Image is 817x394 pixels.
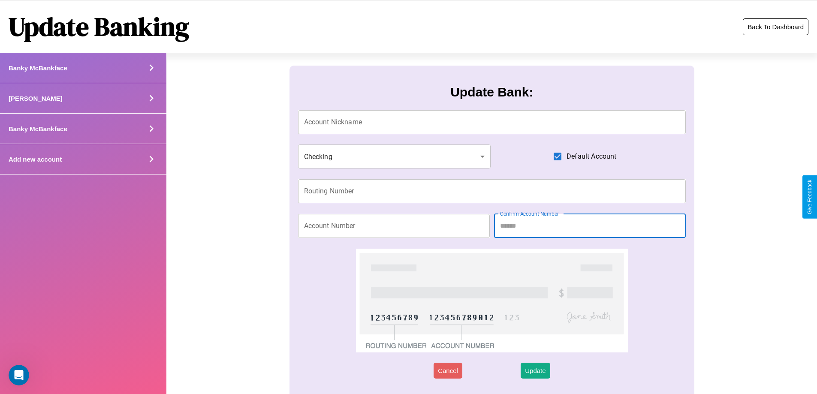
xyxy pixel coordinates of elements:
[9,64,67,72] h4: Banky McBankface
[9,365,29,385] iframe: Intercom live chat
[298,144,491,168] div: Checking
[500,210,559,217] label: Confirm Account Number
[356,249,627,352] img: check
[567,151,616,162] span: Default Account
[9,156,62,163] h4: Add new account
[9,95,63,102] h4: [PERSON_NAME]
[434,363,462,379] button: Cancel
[450,85,533,99] h3: Update Bank:
[743,18,808,35] button: Back To Dashboard
[9,9,189,44] h1: Update Banking
[9,125,67,132] h4: Banky McBankface
[521,363,550,379] button: Update
[807,180,813,214] div: Give Feedback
